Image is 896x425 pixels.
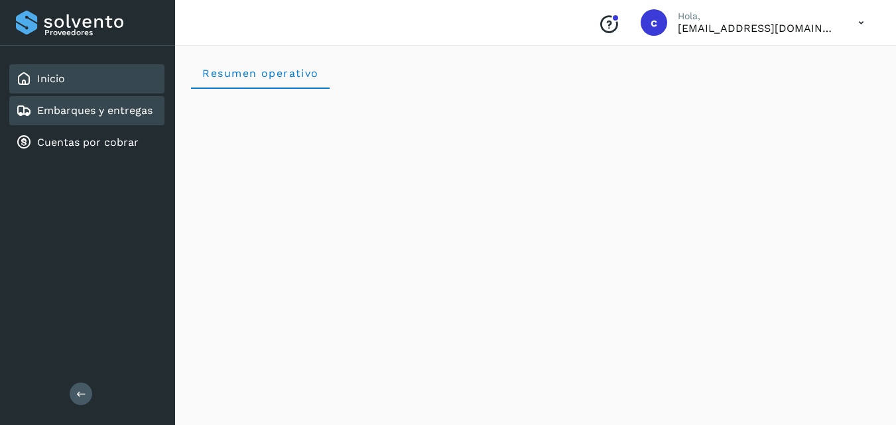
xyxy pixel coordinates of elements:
a: Cuentas por cobrar [37,136,139,149]
span: Resumen operativo [202,67,319,80]
div: Inicio [9,64,164,93]
div: Cuentas por cobrar [9,128,164,157]
p: Hola, [678,11,837,22]
a: Inicio [37,72,65,85]
div: Embarques y entregas [9,96,164,125]
p: Proveedores [44,28,159,37]
p: cobranza1@tmartin.mx [678,22,837,34]
a: Embarques y entregas [37,104,153,117]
